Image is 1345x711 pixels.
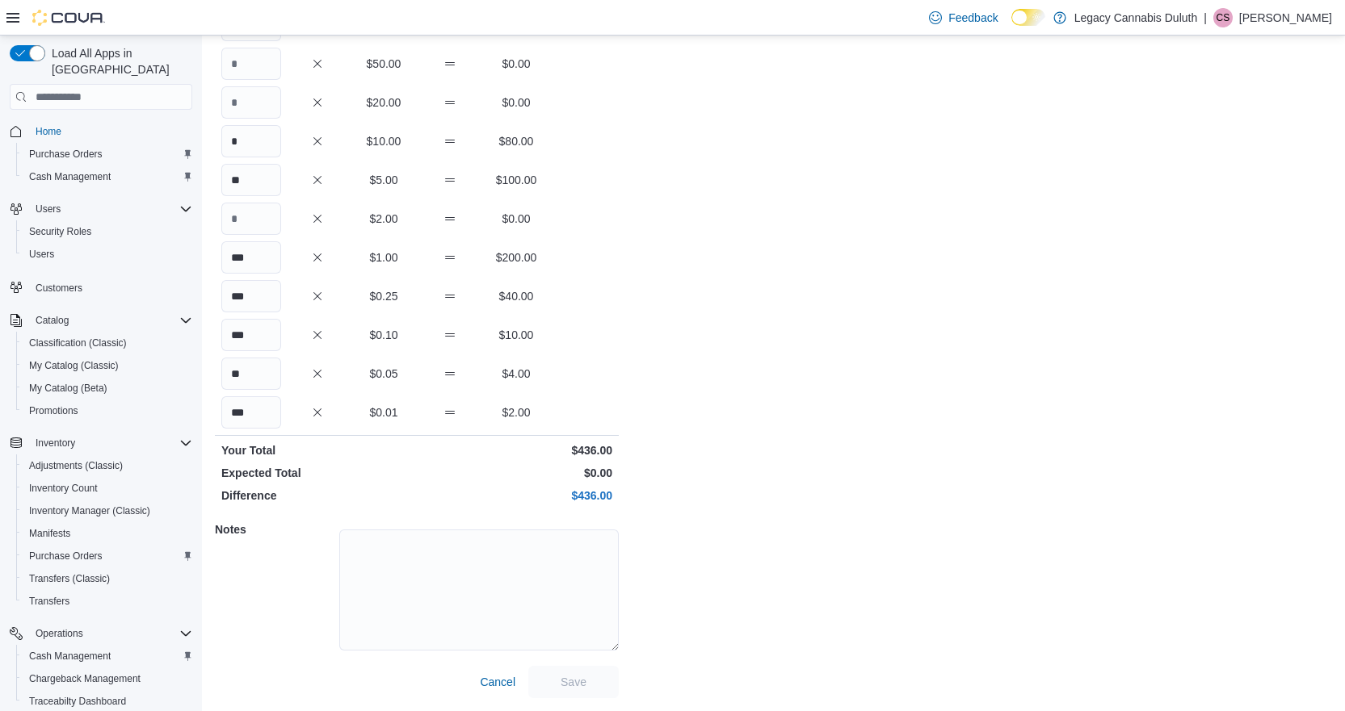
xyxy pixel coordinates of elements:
[29,277,192,297] span: Customers
[36,314,69,327] span: Catalog
[23,356,125,375] a: My Catalog (Classic)
[16,477,199,500] button: Inventory Count
[354,366,414,382] p: $0.05
[221,442,414,458] p: Your Total
[1217,8,1230,27] span: CS
[1011,9,1045,26] input: Dark Mode
[29,672,141,685] span: Chargeback Management
[16,500,199,522] button: Inventory Manager (Classic)
[29,225,91,238] span: Security Roles
[486,56,546,72] p: $0.00
[1213,8,1233,27] div: Calvin Stuart
[354,56,414,72] p: $50.00
[23,669,192,688] span: Chargeback Management
[16,522,199,545] button: Manifests
[29,248,54,261] span: Users
[3,275,199,299] button: Customers
[354,288,414,304] p: $0.25
[23,144,192,164] span: Purchase Orders
[29,624,90,643] button: Operations
[23,222,98,241] a: Security Roles
[354,211,414,227] p: $2.00
[29,382,107,395] span: My Catalog (Beta)
[32,10,105,26] img: Cova
[29,527,70,540] span: Manifests
[221,396,281,429] input: Quantity
[23,479,104,498] a: Inventory Count
[221,358,281,390] input: Quantity
[23,456,192,475] span: Adjustments (Classic)
[486,94,546,111] p: $0.00
[221,164,281,196] input: Quantity
[23,546,109,566] a: Purchase Orders
[23,379,114,398] a: My Catalog (Beta)
[29,337,127,349] span: Classification (Classic)
[23,569,116,588] a: Transfers (Classic)
[923,2,1004,34] a: Feedback
[23,333,133,353] a: Classification (Classic)
[29,122,68,141] a: Home
[29,170,111,183] span: Cash Management
[221,465,414,481] p: Expected Total
[23,222,192,241] span: Security Roles
[354,249,414,266] p: $1.00
[23,592,192,611] span: Transfers
[36,282,82,295] span: Customers
[16,143,199,165] button: Purchase Orders
[420,465,612,481] p: $0.00
[23,569,192,588] span: Transfers (Classic)
[16,243,199,266] button: Users
[23,144,109,164] a: Purchase Orders
[29,650,111,663] span: Cash Management
[23,479,192,498] span: Inventory Count
[23,646,117,666] a: Cash Management
[23,692,132,711] a: Traceabilty Dashboard
[221,48,281,80] input: Quantity
[486,366,546,382] p: $4.00
[420,487,612,504] p: $436.00
[29,148,103,161] span: Purchase Orders
[29,482,98,495] span: Inventory Count
[29,404,78,417] span: Promotions
[23,501,192,521] span: Inventory Manager (Classic)
[1239,8,1332,27] p: [PERSON_NAME]
[1074,8,1198,27] p: Legacy Cannabis Duluth
[486,172,546,188] p: $100.00
[29,433,192,453] span: Inventory
[354,404,414,420] p: $0.01
[3,119,199,143] button: Home
[16,645,199,667] button: Cash Management
[23,167,117,186] a: Cash Management
[1011,26,1012,27] span: Dark Mode
[29,311,75,330] button: Catalog
[480,674,515,690] span: Cancel
[486,327,546,343] p: $10.00
[45,45,192,77] span: Load All Apps in [GEOGRAPHIC_DATA]
[23,524,77,543] a: Manifests
[16,567,199,590] button: Transfers (Classic)
[221,487,414,504] p: Difference
[221,319,281,351] input: Quantity
[29,433,82,453] button: Inventory
[36,437,75,450] span: Inventory
[23,692,192,711] span: Traceabilty Dashboard
[948,10,998,26] span: Feedback
[29,199,192,219] span: Users
[23,245,61,264] a: Users
[16,220,199,243] button: Security Roles
[23,592,76,611] a: Transfers
[16,332,199,354] button: Classification (Classic)
[23,524,192,543] span: Manifests
[29,121,192,141] span: Home
[3,432,199,454] button: Inventory
[16,377,199,399] button: My Catalog (Beta)
[221,280,281,312] input: Quantity
[215,513,336,546] h5: Notes
[29,359,119,372] span: My Catalog (Classic)
[16,667,199,690] button: Chargeback Management
[23,333,192,353] span: Classification (Classic)
[29,278,89,298] a: Customers
[561,674,586,690] span: Save
[29,550,103,563] span: Purchase Orders
[23,456,129,475] a: Adjustments (Classic)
